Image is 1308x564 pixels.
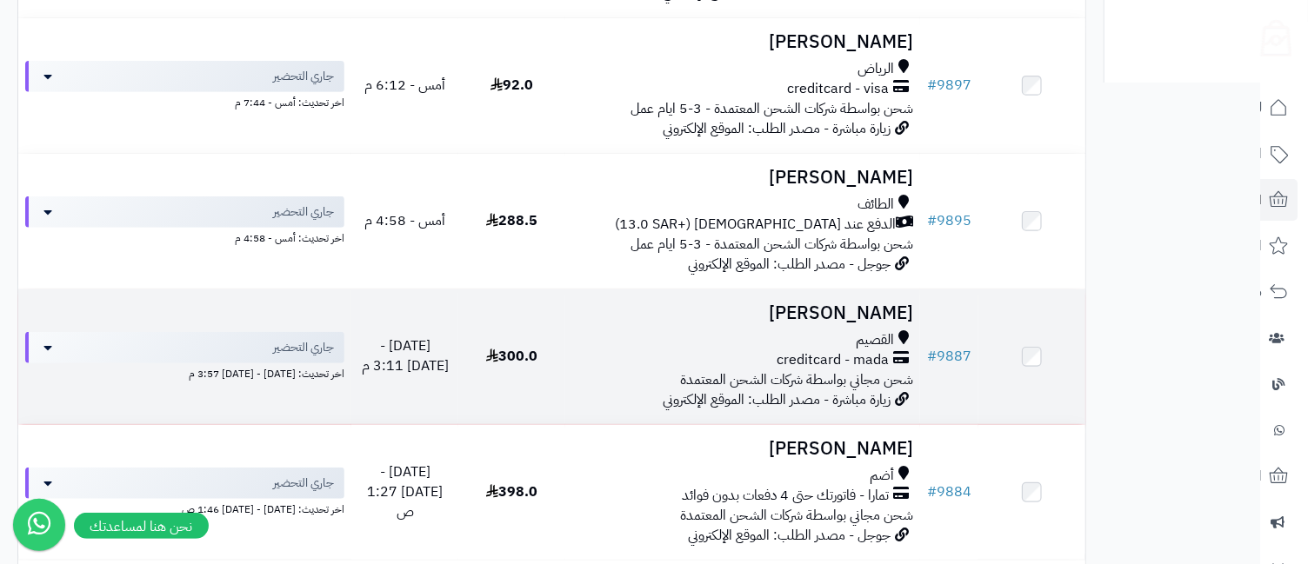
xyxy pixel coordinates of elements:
span: جاري التحضير [273,68,334,85]
span: شحن بواسطة شركات الشحن المعتمدة - 3-5 ايام عمل [631,234,913,255]
span: جوجل - مصدر الطلب: الموقع الإلكتروني [688,254,891,275]
span: # [927,210,937,231]
span: شحن مجاني بواسطة شركات الشحن المعتمدة [680,505,913,526]
span: جاري التحضير [273,203,334,221]
div: اخر تحديث: أمس - 4:58 م [25,228,344,246]
span: الطائف [858,195,894,215]
div: اخر تحديث: [DATE] - [DATE] 3:57 م [25,363,344,382]
span: creditcard - visa [787,79,889,99]
span: أمس - 4:58 م [364,210,445,231]
span: تمارا - فاتورتك حتى 4 دفعات بدون فوائد [682,486,889,506]
span: زيارة مباشرة - مصدر الطلب: الموقع الإلكتروني [663,118,891,139]
a: #9884 [927,481,971,502]
div: اخر تحديث: أمس - 7:44 م [25,92,344,110]
h3: [PERSON_NAME] [572,168,914,188]
a: #9897 [927,75,971,96]
span: زيارة مباشرة - مصدر الطلب: الموقع الإلكتروني [663,389,891,410]
span: أضم [870,466,894,486]
span: شحن مجاني بواسطة شركات الشحن المعتمدة [680,369,913,390]
h3: [PERSON_NAME] [572,439,914,459]
span: # [927,346,937,367]
span: جوجل - مصدر الطلب: الموقع الإلكتروني [688,525,891,546]
img: logo [1250,13,1291,56]
a: #9887 [927,346,971,367]
span: 300.0 [486,346,537,367]
a: #9895 [927,210,971,231]
span: القصيم [856,330,894,350]
span: [DATE] - [DATE] 3:11 م [362,335,449,376]
h3: [PERSON_NAME] [572,303,914,323]
span: 92.0 [490,75,533,96]
span: جاري التحضير [273,339,334,356]
span: 288.5 [486,210,537,231]
h3: [PERSON_NAME] [572,32,914,52]
span: # [927,481,937,502]
span: أمس - 6:12 م [364,75,445,96]
span: # [927,75,937,96]
span: creditcard - mada [777,350,889,370]
span: 398.0 [486,481,537,502]
span: [DATE] - [DATE] 1:27 ص [367,461,443,522]
span: شحن بواسطة شركات الشحن المعتمدة - 3-5 ايام عمل [631,98,913,119]
div: اخر تحديث: [DATE] - [DATE] 1:46 ص [25,499,344,517]
span: الرياض [858,59,894,79]
span: جاري التحضير [273,474,334,492]
span: الدفع عند [DEMOGRAPHIC_DATA] (+13.0 SAR) [615,215,896,235]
